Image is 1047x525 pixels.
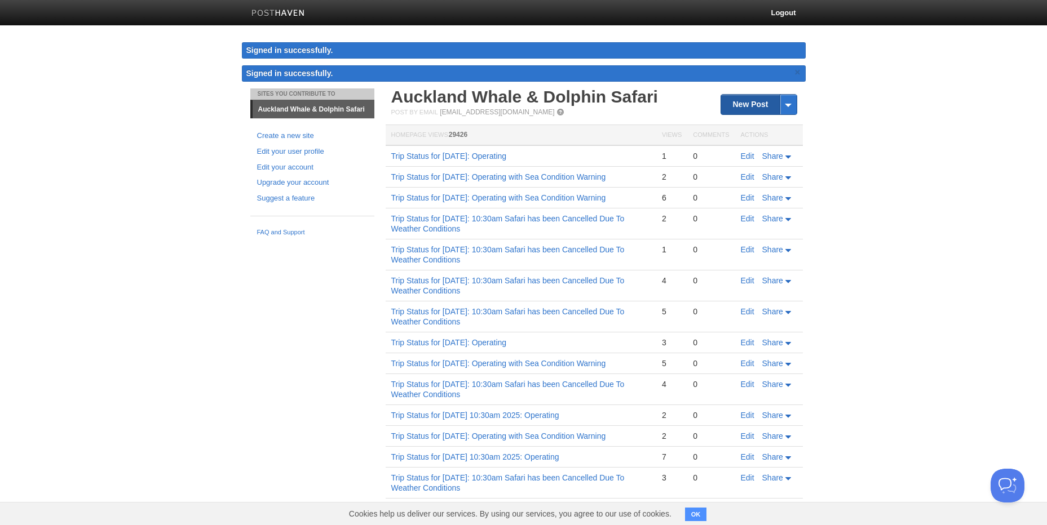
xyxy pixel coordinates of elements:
span: Share [762,380,783,389]
a: Edit [741,245,754,254]
a: Trip Status for [DATE] 10:30am 2025: Operating [391,411,559,420]
span: Share [762,276,783,285]
div: 0 [693,337,729,348]
span: Post by Email [391,109,438,115]
span: Share [762,338,783,347]
a: Trip Status for [DATE]: Operating [391,338,507,347]
div: 2 [662,213,682,224]
span: Signed in successfully. [246,69,333,78]
span: Share [762,245,783,254]
span: Share [762,452,783,461]
div: 2 [662,172,682,182]
a: Trip Status for [DATE]: 10:30am Safari has been Cancelled Due To Weather Conditions [391,214,625,233]
a: Edit [741,411,754,420]
th: Actions [735,125,803,146]
a: × [793,65,803,79]
a: Edit [741,359,754,368]
div: 3 [662,337,682,348]
a: Edit [741,307,754,316]
div: 0 [693,473,729,483]
span: Share [762,214,783,223]
a: Edit your user profile [257,146,368,158]
div: 0 [693,193,729,203]
a: Trip Status for [DATE]: Operating with Sea Condition Warning [391,431,606,441]
span: Cookies help us deliver our services. By using our services, you agree to our use of cookies. [338,502,683,525]
span: Share [762,359,783,368]
a: Suggest a feature [257,193,368,204]
a: Trip Status for [DATE]: Operating with Sea Condition Warning [391,359,606,368]
a: Edit [741,214,754,223]
a: Trip Status for [DATE]: Operating [391,152,507,161]
div: 0 [693,358,729,368]
a: Edit [741,380,754,389]
div: 7 [662,452,682,462]
div: 1 [662,244,682,255]
th: Comments [687,125,735,146]
span: Share [762,307,783,316]
div: 0 [693,379,729,389]
a: Trip Status for [DATE]: Operating with Sea Condition Warning [391,172,606,181]
a: Create a new site [257,130,368,142]
a: Edit [741,431,754,441]
a: Trip Status for [DATE]: 10:30am Safari has been Cancelled Due To Weather Conditions [391,307,625,326]
div: 0 [693,172,729,182]
a: Edit [741,276,754,285]
div: 4 [662,275,682,286]
a: Edit [741,193,754,202]
span: Share [762,193,783,202]
div: 2 [662,431,682,441]
span: Share [762,411,783,420]
a: Edit [741,473,754,482]
div: 0 [693,410,729,420]
th: Views [656,125,687,146]
a: Edit [741,338,754,347]
a: New Post [721,95,796,114]
div: Signed in successfully. [242,42,806,59]
img: Posthaven-bar [251,10,305,18]
div: 2 [662,410,682,420]
div: 4 [662,379,682,389]
button: OK [685,508,707,521]
a: Upgrade your account [257,177,368,189]
a: Auckland Whale & Dolphin Safari [253,100,374,118]
div: 0 [693,213,729,224]
span: Share [762,172,783,181]
span: Share [762,152,783,161]
a: Edit your account [257,162,368,173]
a: Edit [741,172,754,181]
div: 0 [693,275,729,286]
span: Share [762,431,783,441]
div: 5 [662,306,682,317]
div: 5 [662,358,682,368]
a: Trip Status for [DATE]: 10:30am Safari has been Cancelled Due To Weather Conditions [391,380,625,399]
div: 0 [693,306,729,317]
li: Sites You Contribute To [250,88,374,100]
div: 0 [693,452,729,462]
a: Trip Status for [DATE]: 10:30am Safari has been Cancelled Due To Weather Conditions [391,473,625,492]
iframe: Help Scout Beacon - Open [991,469,1024,502]
a: Auckland Whale & Dolphin Safari [391,87,658,106]
div: 0 [693,431,729,441]
div: 0 [693,244,729,255]
a: Trip Status for [DATE]: 10:30am Safari has been Cancelled Due To Weather Conditions [391,245,625,264]
a: Edit [741,452,754,461]
div: 1 [662,151,682,161]
a: Trip Status for [DATE]: Operating with Sea Condition Warning [391,193,606,202]
a: [EMAIL_ADDRESS][DOMAIN_NAME] [440,108,554,116]
div: 6 [662,193,682,203]
th: Homepage Views [386,125,656,146]
span: Share [762,473,783,482]
a: Trip Status for [DATE] 10:30am 2025: Operating [391,452,559,461]
span: 29426 [449,131,467,139]
a: Trip Status for [DATE]: 10:30am Safari has been Cancelled Due To Weather Conditions [391,276,625,295]
a: FAQ and Support [257,228,368,238]
div: 3 [662,473,682,483]
div: 0 [693,151,729,161]
a: Edit [741,152,754,161]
